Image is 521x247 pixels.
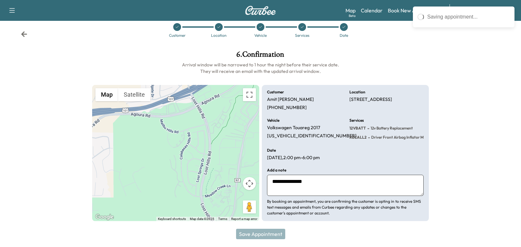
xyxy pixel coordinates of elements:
[267,125,320,131] p: Volkswagen Touareg 2017
[267,148,276,152] h6: Date
[349,135,367,140] span: RECALL2
[21,31,27,37] div: Back
[340,34,348,37] div: Date
[158,217,186,221] button: Keyboard shortcuts
[267,199,424,216] p: By booking an appointment, you are confirming the customer is opting in to receive SMS text messa...
[427,13,510,21] div: Saving appointment...
[349,97,392,103] p: [STREET_ADDRESS]
[267,133,357,139] p: [US_VEHICLE_IDENTIFICATION_NUMBER]
[388,7,443,14] a: Book New Appointment
[349,13,356,18] div: Beta
[92,50,429,62] h1: 6 . Confirmation
[231,217,257,221] a: Report a map error
[345,7,356,14] a: MapBeta
[366,125,369,131] span: -
[349,90,365,94] h6: Location
[94,213,115,221] a: Open this area in Google Maps (opens a new window)
[267,90,284,94] h6: Customer
[169,34,186,37] div: Customer
[370,135,443,140] span: Driver Front Airbag Inflator May Rupture
[361,7,383,14] a: Calendar
[267,97,314,103] p: Amit [PERSON_NAME]
[95,88,118,101] button: Show street map
[254,34,267,37] div: Vehicle
[349,126,366,131] span: 12VBATT
[243,177,256,190] button: Map camera controls
[218,217,227,221] a: Terms (opens in new tab)
[369,126,413,131] span: 12v Battery Replacement
[367,134,370,141] span: -
[92,62,429,75] h6: Arrival window will be narrowed to 1 hour the night before their service date. They will receive ...
[243,200,256,213] button: Drag Pegman onto the map to open Street View
[267,105,307,111] p: [PHONE_NUMBER]
[211,34,227,37] div: Location
[267,168,286,172] h6: Add a note
[295,34,309,37] div: Services
[118,88,150,101] button: Show satellite imagery
[267,155,320,161] p: [DATE] , 2:00 pm - 6:00 pm
[245,6,276,15] img: Curbee Logo
[267,118,279,122] h6: Vehicle
[243,88,256,101] button: Toggle fullscreen view
[190,217,214,221] span: Map data ©2025
[349,118,364,122] h6: Services
[94,213,115,221] img: Google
